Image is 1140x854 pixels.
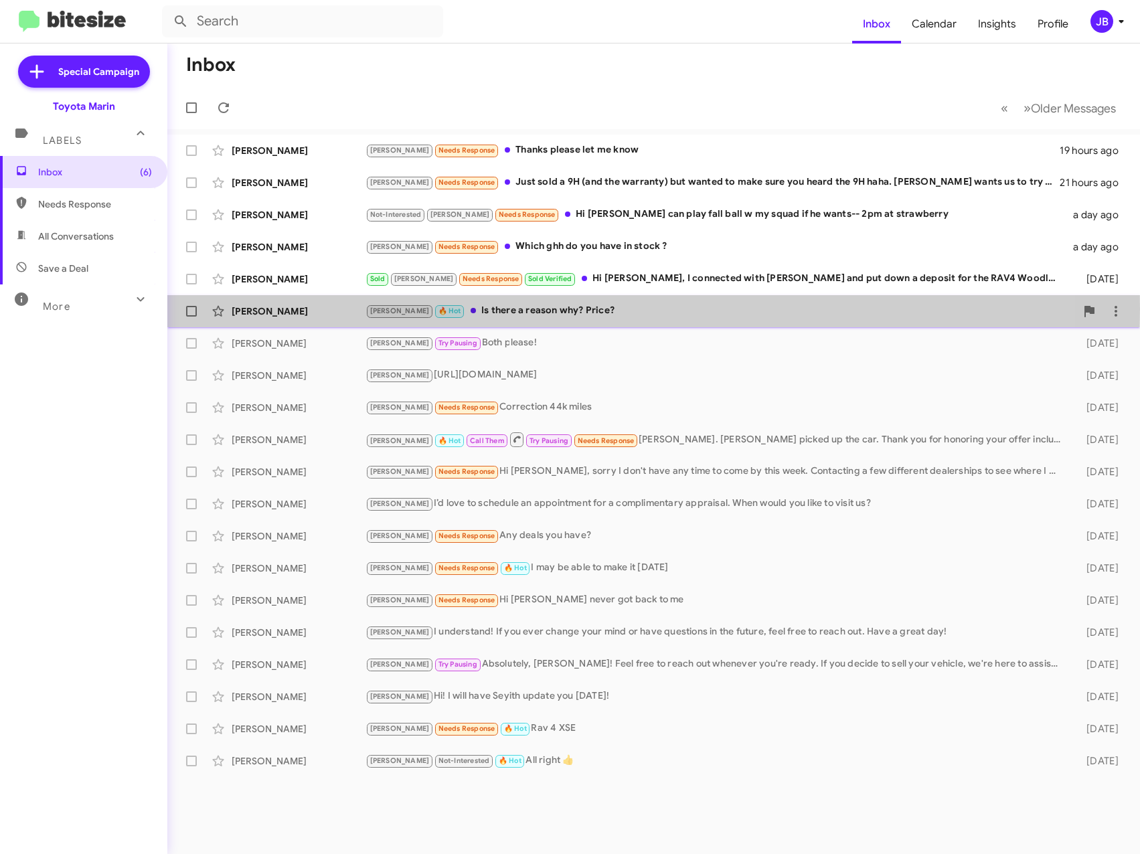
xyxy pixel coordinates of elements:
[370,467,430,476] span: [PERSON_NAME]
[186,54,236,76] h1: Inbox
[18,56,150,88] a: Special Campaign
[162,5,443,37] input: Search
[370,371,430,379] span: [PERSON_NAME]
[1067,529,1129,543] div: [DATE]
[365,303,1076,319] div: Is there a reason why? Price?
[1090,10,1113,33] div: JB
[438,403,495,412] span: Needs Response
[232,144,365,157] div: [PERSON_NAME]
[430,210,490,219] span: [PERSON_NAME]
[530,436,568,445] span: Try Pausing
[463,274,519,283] span: Needs Response
[370,692,430,701] span: [PERSON_NAME]
[1067,433,1129,446] div: [DATE]
[140,165,152,179] span: (6)
[365,367,1067,383] div: [URL][DOMAIN_NAME]
[438,436,461,445] span: 🔥 Hot
[1067,690,1129,703] div: [DATE]
[365,400,1067,415] div: Correction 44k miles
[365,431,1067,448] div: [PERSON_NAME]. [PERSON_NAME] picked up the car. Thank you for honoring your offer including getti...
[1067,465,1129,479] div: [DATE]
[852,5,901,44] a: Inbox
[370,307,430,315] span: [PERSON_NAME]
[499,756,521,765] span: 🔥 Hot
[232,369,365,382] div: [PERSON_NAME]
[370,274,386,283] span: Sold
[232,626,365,639] div: [PERSON_NAME]
[365,560,1067,576] div: I may be able to make it [DATE]
[370,242,430,251] span: [PERSON_NAME]
[365,721,1067,736] div: Rav 4 XSE
[1067,594,1129,607] div: [DATE]
[232,529,365,543] div: [PERSON_NAME]
[365,464,1067,479] div: Hi [PERSON_NAME], sorry I don't have any time to come by this week. Contacting a few different de...
[1067,497,1129,511] div: [DATE]
[43,301,70,313] span: More
[438,756,490,765] span: Not-Interested
[365,657,1067,672] div: Absolutely, [PERSON_NAME]! Feel free to reach out whenever you're ready. If you decide to sell yo...
[1067,240,1129,254] div: a day ago
[370,146,430,155] span: [PERSON_NAME]
[370,210,422,219] span: Not-Interested
[394,274,454,283] span: [PERSON_NAME]
[1067,754,1129,768] div: [DATE]
[365,207,1067,222] div: Hi [PERSON_NAME] can play fall ball w my squad if he wants-- 2pm at strawberry
[232,240,365,254] div: [PERSON_NAME]
[370,596,430,604] span: [PERSON_NAME]
[967,5,1027,44] a: Insights
[370,403,430,412] span: [PERSON_NAME]
[1015,94,1124,122] button: Next
[504,724,527,733] span: 🔥 Hot
[53,100,115,113] div: Toyota Marin
[232,433,365,446] div: [PERSON_NAME]
[370,660,430,669] span: [PERSON_NAME]
[1031,101,1116,116] span: Older Messages
[232,754,365,768] div: [PERSON_NAME]
[1027,5,1079,44] a: Profile
[38,165,152,179] span: Inbox
[578,436,635,445] span: Needs Response
[38,230,114,243] span: All Conversations
[438,307,461,315] span: 🔥 Hot
[232,208,365,222] div: [PERSON_NAME]
[365,689,1067,704] div: Hi! I will have Seyith update you [DATE]!
[232,594,365,607] div: [PERSON_NAME]
[43,135,82,147] span: Labels
[1067,722,1129,736] div: [DATE]
[232,658,365,671] div: [PERSON_NAME]
[1067,337,1129,350] div: [DATE]
[232,465,365,479] div: [PERSON_NAME]
[438,724,495,733] span: Needs Response
[232,176,365,189] div: [PERSON_NAME]
[365,592,1067,608] div: Hi [PERSON_NAME] never got back to me
[365,496,1067,511] div: I’d love to schedule an appointment for a complimentary appraisal. When would you like to visit us?
[232,690,365,703] div: [PERSON_NAME]
[438,467,495,476] span: Needs Response
[232,305,365,318] div: [PERSON_NAME]
[232,337,365,350] div: [PERSON_NAME]
[499,210,556,219] span: Needs Response
[438,146,495,155] span: Needs Response
[438,596,495,604] span: Needs Response
[504,564,527,572] span: 🔥 Hot
[1024,100,1031,116] span: »
[901,5,967,44] a: Calendar
[1067,272,1129,286] div: [DATE]
[438,242,495,251] span: Needs Response
[438,531,495,540] span: Needs Response
[365,528,1067,543] div: Any deals you have?
[370,756,430,765] span: [PERSON_NAME]
[38,197,152,211] span: Needs Response
[370,628,430,636] span: [PERSON_NAME]
[438,339,477,347] span: Try Pausing
[365,143,1060,158] div: Thanks please let me know
[1079,10,1125,33] button: JB
[232,722,365,736] div: [PERSON_NAME]
[365,175,1060,190] div: Just sold a 9H (and the warranty) but wanted to make sure you heard the 9H haha. [PERSON_NAME] wa...
[365,271,1067,286] div: Hi [PERSON_NAME], I connected with [PERSON_NAME] and put down a deposit for the RAV4 Woodland. Is...
[438,660,477,669] span: Try Pausing
[993,94,1016,122] button: Previous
